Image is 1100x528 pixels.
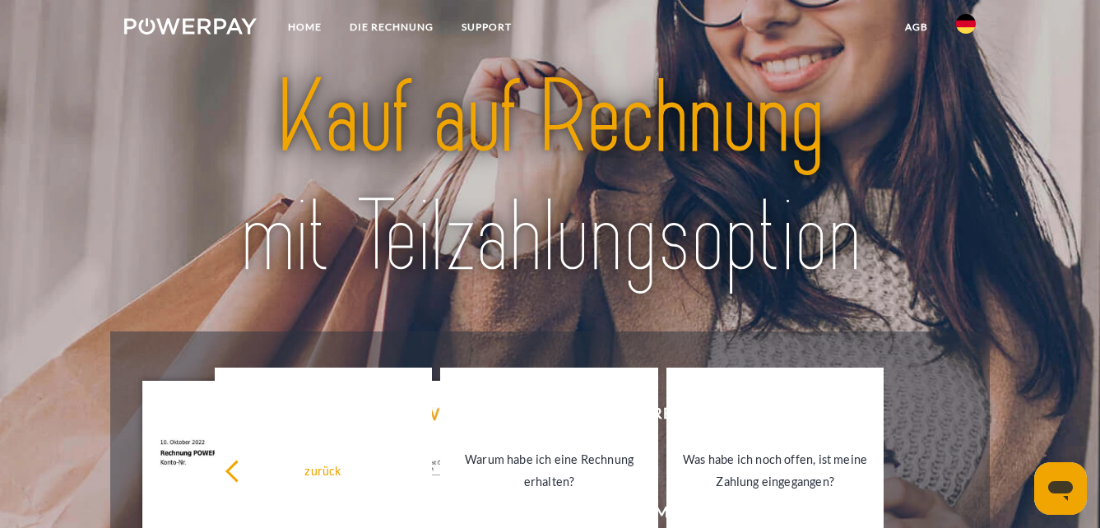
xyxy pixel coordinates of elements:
div: zurück [225,459,423,481]
div: Was habe ich noch offen, ist meine Zahlung eingegangen? [676,448,875,493]
div: Warum habe ich eine Rechnung erhalten? [450,448,648,493]
iframe: Schaltfläche zum Öffnen des Messaging-Fensters [1034,462,1087,515]
a: Home [274,12,336,42]
a: DIE RECHNUNG [336,12,448,42]
a: SUPPORT [448,12,526,42]
img: title-powerpay_de.svg [166,53,935,303]
img: logo-powerpay-white.svg [124,18,257,35]
a: agb [891,12,942,42]
img: de [956,14,976,34]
